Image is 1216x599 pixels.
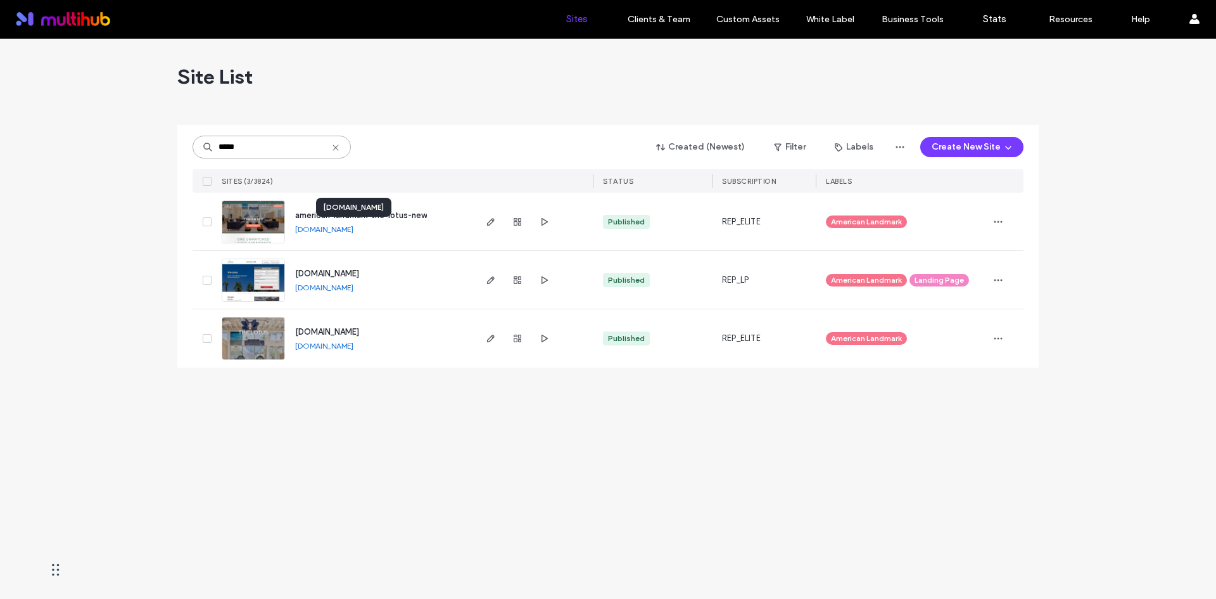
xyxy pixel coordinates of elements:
[645,137,756,157] button: Created (Newest)
[1049,14,1092,25] label: Resources
[608,333,645,344] div: Published
[761,137,818,157] button: Filter
[28,9,54,20] span: Help
[722,274,749,287] span: REP_LP
[222,177,273,186] span: SITES (3/3824)
[608,216,645,228] div: Published
[295,283,353,292] a: [DOMAIN_NAME]
[716,14,780,25] label: Custom Assets
[566,13,588,25] label: Sites
[608,274,645,286] div: Published
[823,137,885,157] button: Labels
[603,177,633,186] span: STATUS
[295,224,353,234] a: [DOMAIN_NAME]
[806,14,854,25] label: White Label
[722,216,761,228] span: REP_ELITE
[882,14,944,25] label: Business Tools
[628,14,690,25] label: Clients & Team
[826,177,852,186] span: LABELS
[722,332,761,345] span: REP_ELITE
[920,137,1023,157] button: Create New Site
[722,177,776,186] span: SUBSCRIPTION
[52,551,60,589] div: Drag
[983,13,1006,25] label: Stats
[831,216,902,228] span: American Landmark
[177,64,253,89] span: Site List
[295,210,427,220] a: american-landmark-the-lotus-new
[915,274,964,286] span: Landing Page
[295,341,353,351] a: [DOMAIN_NAME]
[295,269,359,278] a: [DOMAIN_NAME]
[831,274,902,286] span: American Landmark
[316,198,391,217] div: [DOMAIN_NAME]
[831,333,902,344] span: American Landmark
[295,327,359,337] a: [DOMAIN_NAME]
[1131,14,1150,25] label: Help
